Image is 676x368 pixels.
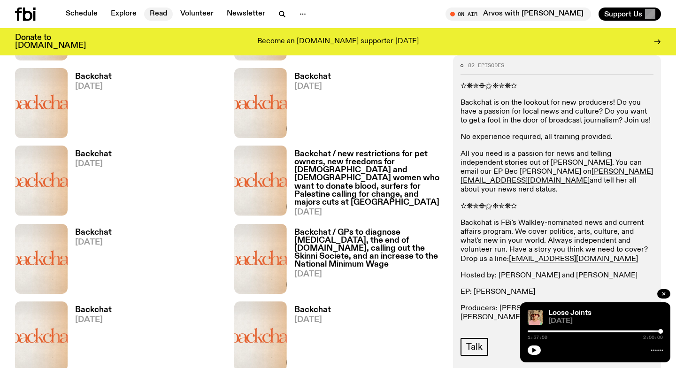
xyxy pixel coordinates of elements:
[75,306,112,314] h3: Backchat
[257,38,419,46] p: Become an [DOMAIN_NAME] supporter [DATE]
[548,318,663,325] span: [DATE]
[287,229,442,294] a: Backchat / GPs to diagnose [MEDICAL_DATA], the end of [DOMAIN_NAME], calling out the Skinni Socie...
[509,255,638,263] a: [EMAIL_ADDRESS][DOMAIN_NAME]
[643,335,663,340] span: 2:00:00
[528,310,543,325] img: Tyson stands in front of a paperbark tree wearing orange sunglasses, a suede bucket hat and a pin...
[15,34,86,50] h3: Donate to [DOMAIN_NAME]
[461,202,653,211] p: ✫❋✯❉⚝❉✯❋✫
[294,73,331,81] h3: Backchat
[548,309,591,317] a: Loose Joints
[294,270,442,278] span: [DATE]
[461,82,653,91] p: ✫❋✯❉⚝❉✯❋✫
[287,150,442,216] a: Backchat / new restrictions for pet owners, new freedoms for [DEMOGRAPHIC_DATA] and [DEMOGRAPHIC_...
[461,99,653,126] p: Backchat is on the lookout for new producers! Do you have a passion for local news and culture? D...
[221,8,271,21] a: Newsletter
[461,338,488,356] a: Talk
[461,133,653,142] p: No experience required, all training provided.
[60,8,103,21] a: Schedule
[294,83,331,91] span: [DATE]
[75,160,112,168] span: [DATE]
[68,229,112,294] a: Backchat[DATE]
[468,63,504,68] span: 82 episodes
[75,83,112,91] span: [DATE]
[75,229,112,237] h3: Backchat
[294,229,442,268] h3: Backchat / GPs to diagnose [MEDICAL_DATA], the end of [DOMAIN_NAME], calling out the Skinni Socie...
[175,8,219,21] a: Volunteer
[604,10,642,18] span: Support Us
[287,73,331,138] a: Backchat[DATE]
[75,316,112,324] span: [DATE]
[466,342,482,352] span: Talk
[294,150,442,207] h3: Backchat / new restrictions for pet owners, new freedoms for [DEMOGRAPHIC_DATA] and [DEMOGRAPHIC_...
[75,150,112,158] h3: Backchat
[461,150,653,195] p: All you need is a passion for news and telling independent stories out of [PERSON_NAME]. You can ...
[461,304,653,331] p: Producers: [PERSON_NAME], [PERSON_NAME], [PERSON_NAME], [PERSON_NAME], [PERSON_NAME], [PERSON_NAM...
[144,8,173,21] a: Read
[599,8,661,21] button: Support Us
[105,8,142,21] a: Explore
[294,316,331,324] span: [DATE]
[75,238,112,246] span: [DATE]
[294,208,442,216] span: [DATE]
[68,73,112,138] a: Backchat[DATE]
[294,306,331,314] h3: Backchat
[528,335,547,340] span: 1:57:59
[461,288,653,297] p: EP: [PERSON_NAME]
[446,8,591,21] button: On AirArvos with [PERSON_NAME]
[75,73,112,81] h3: Backchat
[461,271,653,280] p: Hosted by: [PERSON_NAME] and [PERSON_NAME]
[461,219,653,264] p: Backchat is FBi's Walkley-nominated news and current affairs program. We cover politics, arts, cu...
[68,150,112,216] a: Backchat[DATE]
